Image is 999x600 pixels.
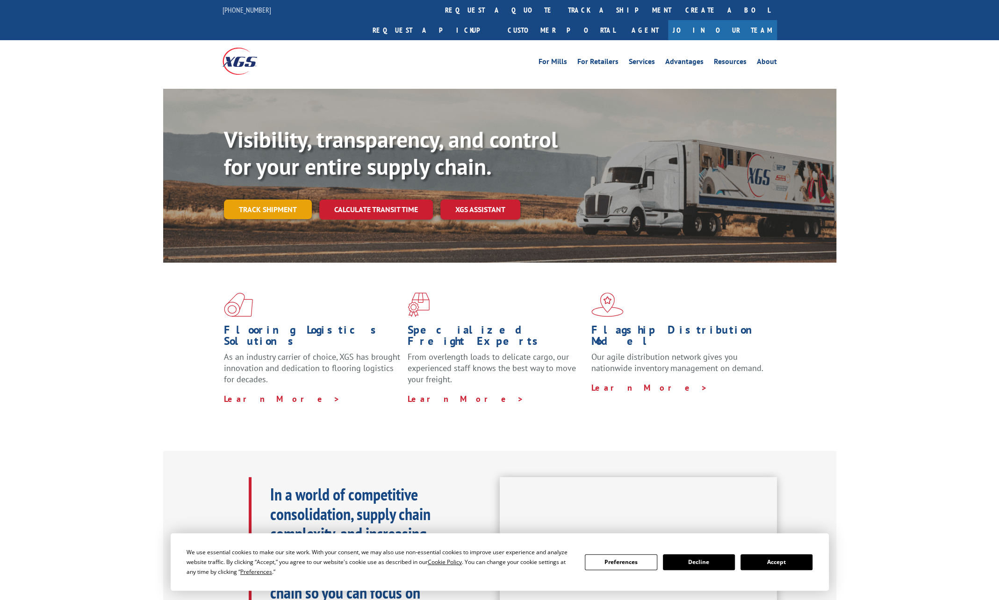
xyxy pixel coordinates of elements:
a: Join Our Team [668,20,777,40]
a: For Mills [539,58,567,68]
a: Resources [714,58,747,68]
button: Accept [740,554,812,570]
a: Customer Portal [501,20,622,40]
a: About [757,58,777,68]
a: Agent [622,20,668,40]
a: For Retailers [577,58,618,68]
span: Our agile distribution network gives you nationwide inventory management on demand. [591,351,763,373]
a: Learn More > [591,382,708,393]
span: Cookie Policy [428,558,462,566]
b: Visibility, transparency, and control for your entire supply chain. [224,125,558,181]
a: Services [629,58,655,68]
a: XGS ASSISTANT [440,200,520,220]
div: Cookie Consent Prompt [171,533,829,591]
a: Learn More > [224,393,340,404]
span: Preferences [240,568,272,576]
img: xgs-icon-flagship-distribution-model-red [591,293,624,317]
a: [PHONE_NUMBER] [223,5,271,14]
img: xgs-icon-total-supply-chain-intelligence-red [224,293,253,317]
img: xgs-icon-focused-on-flooring-red [408,293,430,317]
h1: Flagship Distribution Model [591,324,768,351]
a: Calculate transit time [319,200,433,220]
h1: Flooring Logistics Solutions [224,324,401,351]
a: Advantages [665,58,704,68]
a: Learn More > [408,393,524,404]
div: We use essential cookies to make our site work. With your consent, we may also use non-essential ... [187,547,574,577]
button: Decline [663,554,735,570]
h1: Specialized Freight Experts [408,324,584,351]
p: From overlength loads to delicate cargo, our experienced staff knows the best way to move your fr... [408,351,584,393]
span: As an industry carrier of choice, XGS has brought innovation and dedication to flooring logistics... [224,351,400,385]
a: Track shipment [224,200,312,219]
a: Request a pickup [366,20,501,40]
button: Preferences [585,554,657,570]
